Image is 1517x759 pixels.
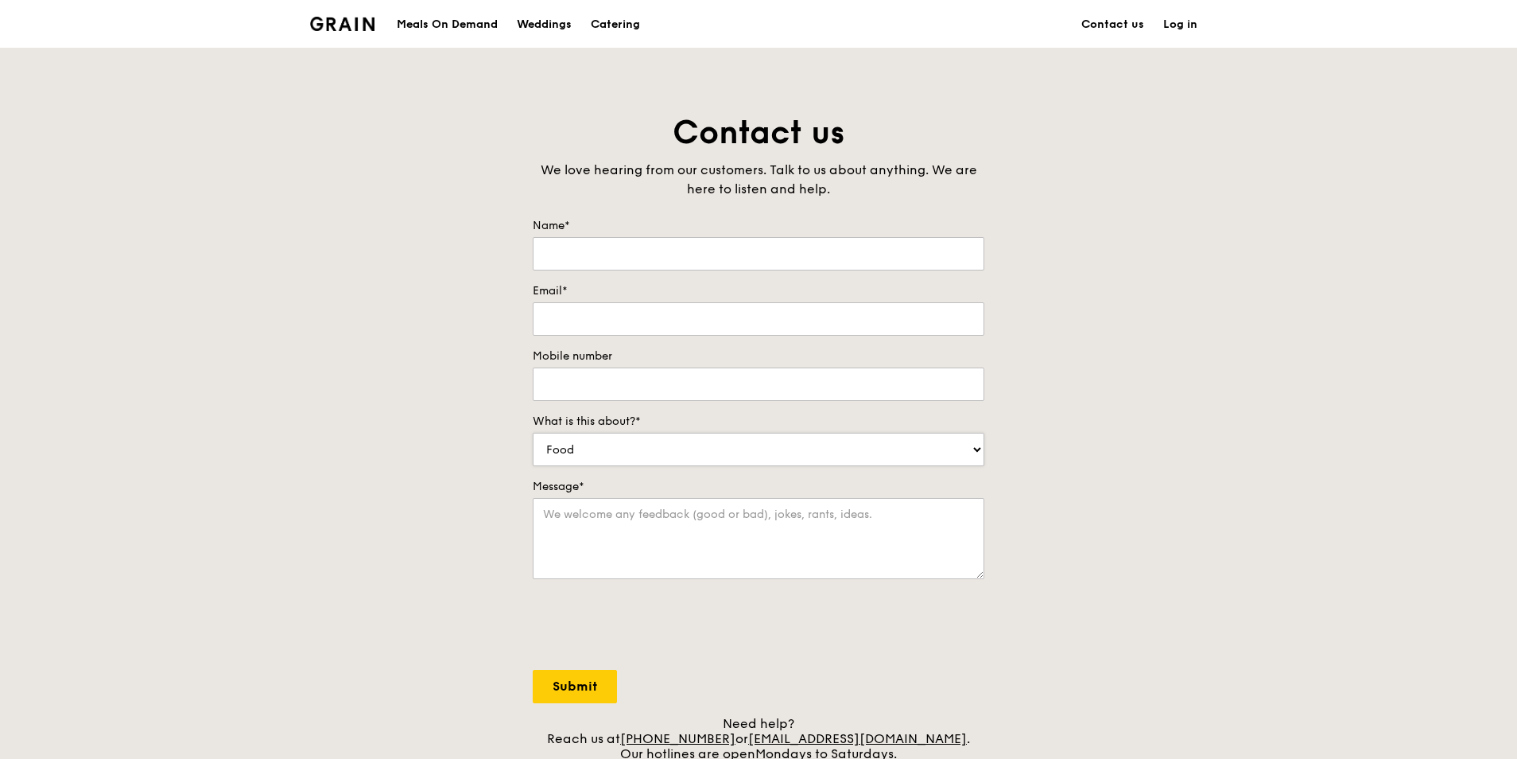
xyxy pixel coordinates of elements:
label: What is this about?* [533,414,984,430]
img: Grain [310,17,374,31]
label: Mobile number [533,348,984,364]
h1: Contact us [533,111,984,154]
a: [PHONE_NUMBER] [620,731,735,746]
div: We love hearing from our customers. Talk to us about anything. We are here to listen and help. [533,161,984,199]
a: Contact us [1072,1,1154,49]
a: Log in [1154,1,1207,49]
input: Submit [533,670,617,703]
label: Message* [533,479,984,495]
iframe: reCAPTCHA [533,595,774,657]
label: Email* [533,283,984,299]
div: Meals On Demand [397,1,498,49]
label: Name* [533,218,984,234]
a: [EMAIL_ADDRESS][DOMAIN_NAME] [748,731,967,746]
div: Weddings [517,1,572,49]
a: Weddings [507,1,581,49]
div: Catering [591,1,640,49]
a: Catering [581,1,650,49]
